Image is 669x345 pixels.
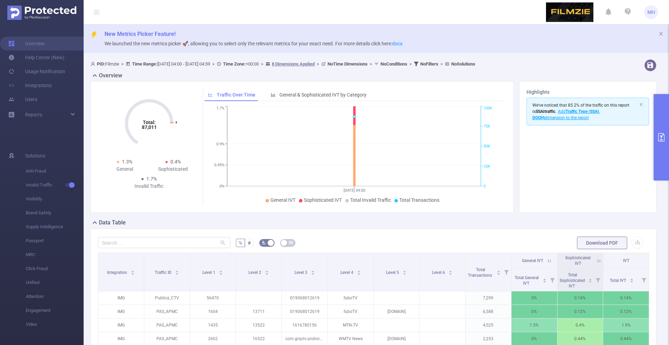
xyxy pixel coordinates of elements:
span: > [315,61,321,67]
b: No Time Dimensions [328,61,368,67]
button: icon: close [659,30,663,38]
b: No Conditions [380,61,407,67]
a: docs [392,41,402,46]
p: PAS_APMC [144,305,190,318]
p: 0.12% [557,305,603,318]
i: icon: caret-up [265,269,269,271]
u: 8 Dimensions Applied [272,61,315,67]
span: 1.7% [146,176,157,182]
span: # [248,240,251,246]
tspan: 50K [484,144,490,149]
span: General & Sophisticated IVT by Category [279,92,367,98]
i: icon: close [659,31,663,36]
i: icon: caret-down [589,280,592,282]
p: 13711 [236,305,282,318]
tspan: [DATE] 04:00 [344,188,365,193]
a: Overview [8,37,45,51]
span: Solutions [25,149,45,163]
a: Users [8,92,37,106]
p: 0% [512,305,557,318]
i: icon: thunderbolt [91,31,98,38]
span: New Metrics Picker Feature! [105,31,176,37]
i: icon: caret-up [357,269,361,271]
i: icon: caret-down [630,280,633,282]
i: icon: caret-down [357,272,361,274]
p: 56470 [190,291,236,305]
i: icon: caret-up [543,277,546,279]
span: > [210,61,217,67]
div: Sort [175,269,179,274]
b: Time Zone: [223,61,246,67]
tspan: 87,011 [141,124,156,130]
p: 13522 [236,319,282,332]
span: Total General IVT [515,275,539,286]
p: 0% [512,291,557,305]
i: icon: close [639,102,643,107]
div: Sort [131,269,135,274]
span: Add dimension to the report [532,109,600,120]
span: Invalid Traffic [26,178,84,192]
span: Level 4 [340,270,354,275]
span: Level 2 [248,270,262,275]
i: icon: caret-up [630,277,633,279]
i: icon: caret-down [219,272,223,274]
p: IMG [98,319,144,332]
tspan: Total: [143,120,155,125]
div: Sort [265,269,269,274]
p: IMG [98,305,144,318]
span: > [119,61,126,67]
i: Filter menu [639,269,649,291]
p: 6,588 [466,305,511,318]
i: icon: caret-down [175,272,179,274]
h2: Data Table [99,219,126,227]
img: Protected Media [7,6,76,20]
div: Sort [588,277,592,282]
div: Sophisticated [149,166,198,173]
div: Sort [630,277,634,282]
span: IVT [623,258,629,263]
p: 4,525 [466,319,511,332]
i: icon: caret-down [265,272,269,274]
span: Level 5 [386,270,400,275]
span: Anti-Fraud [26,164,84,178]
tspan: 0% [220,184,224,189]
span: Video [26,317,84,331]
i: icon: caret-up [403,269,407,271]
span: > [259,61,266,67]
b: Time Range: [132,61,157,67]
span: We launched the new metrics picker 🚀, allowing you to select only the relevant metrics for your e... [105,41,402,46]
input: Search... [98,237,230,248]
span: Total Invalid Traffic [350,197,391,203]
i: icon: caret-down [543,280,546,282]
button: Download PDF [577,237,627,249]
p: PAS_APMC [144,319,190,332]
i: Filter menu [593,269,603,291]
p: G19068012619 [282,305,328,318]
span: Supply Intelligence [26,220,84,234]
span: Attention [26,290,84,304]
i: icon: line-chart [208,92,213,97]
span: Engagement [26,304,84,317]
span: MRC [26,248,84,262]
span: Level 1 [202,270,216,275]
p: G19068012619 [282,291,328,305]
span: Reports [25,112,42,117]
div: Invalid Traffic [125,183,173,190]
h3: Highlights [526,89,649,96]
i: icon: bg-colors [262,240,266,245]
span: Brand Safety [26,206,84,220]
span: We've noticed that 85.2% of the traffic on this report is . [532,103,629,120]
a: Help Center (New) [8,51,64,64]
p: 0.4% [557,319,603,332]
p: 1.5% [512,319,557,332]
p: 0.12% [603,305,649,318]
i: icon: bar-chart [271,92,276,97]
i: icon: caret-down [403,272,407,274]
p: fuboTV [328,305,374,318]
i: icon: caret-down [311,272,315,274]
i: icon: user [91,62,97,66]
i: icon: caret-up [589,277,592,279]
p: 7,299 [466,291,511,305]
p: 1604 [190,305,236,318]
p: 1435 [190,319,236,332]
